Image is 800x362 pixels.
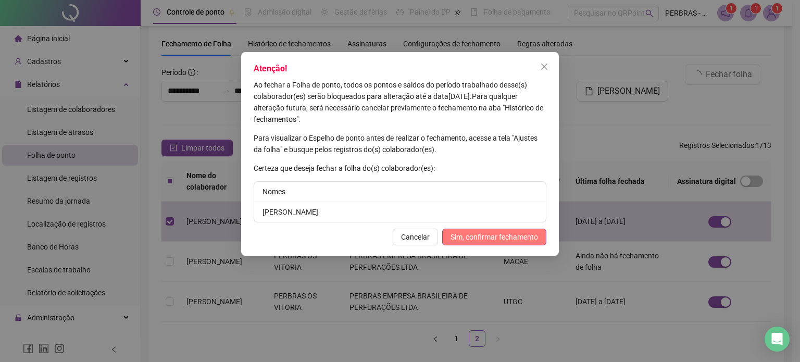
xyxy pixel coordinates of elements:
span: Nomes [262,188,285,196]
span: Para qualquer alteração futura, será necessário cancelar previamente o fechamento na aba "Históri... [254,92,543,123]
span: Ao fechar a Folha de ponto, todos os pontos e saldos do período trabalhado desse(s) colaborador(e... [254,81,527,101]
li: [PERSON_NAME] [254,202,546,222]
button: Sim, confirmar fechamento [442,229,546,245]
span: Certeza que deseja fechar a folha do(s) colaborador(es): [254,164,435,172]
span: Para visualizar o Espelho de ponto antes de realizar o fechamento, acesse a tela "Ajustes da folh... [254,134,537,154]
div: Open Intercom Messenger [765,327,790,352]
span: Cancelar [401,231,430,243]
span: Sim, confirmar fechamento [451,231,538,243]
button: Cancelar [393,229,438,245]
p: [DATE] . [254,79,546,125]
span: close [540,63,548,71]
span: Atenção! [254,64,287,73]
button: Close [536,58,553,75]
